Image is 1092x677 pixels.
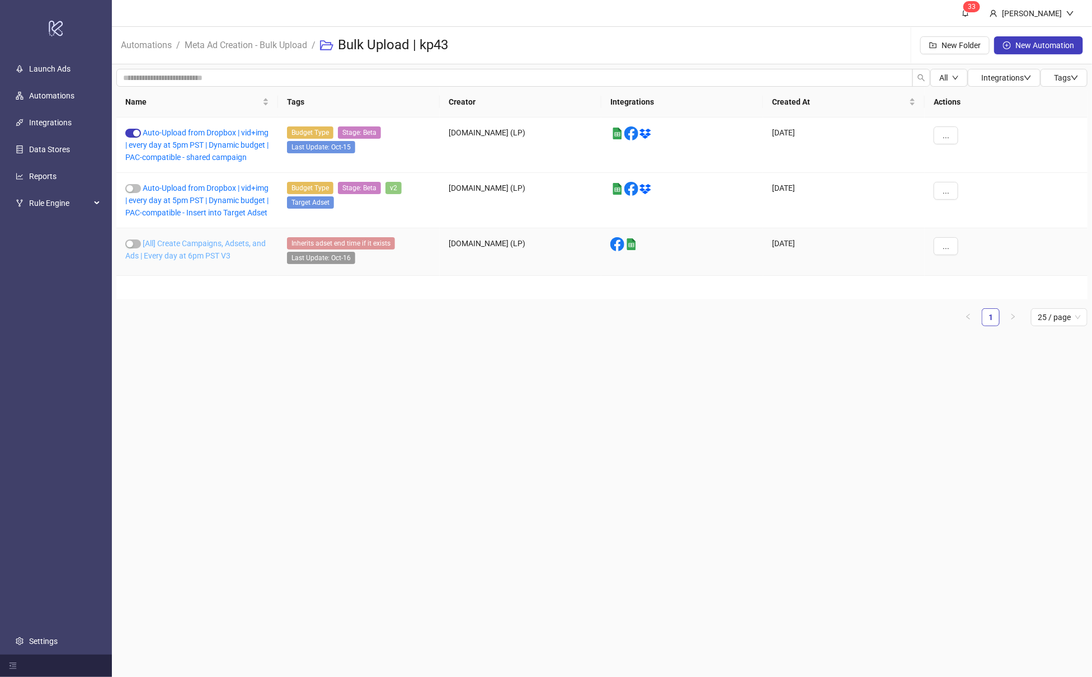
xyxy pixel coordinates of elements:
[943,186,949,195] span: ...
[972,3,976,11] span: 3
[29,64,70,73] a: Launch Ads
[29,172,57,181] a: Reports
[934,126,958,144] button: ...
[917,74,925,82] span: search
[943,242,949,251] span: ...
[772,96,907,108] span: Created At
[1024,74,1032,82] span: down
[982,309,999,326] a: 1
[440,117,601,173] div: [DOMAIN_NAME] (LP)
[1003,41,1011,49] span: plus-circle
[125,184,269,217] a: Auto-Upload from Dropbox | vid+img | every day at 5pm PST | Dynamic budget | PAC-compatible - Ins...
[965,313,972,320] span: left
[176,27,180,63] li: /
[440,173,601,228] div: [DOMAIN_NAME] (LP)
[287,237,395,250] span: Inherits adset end time if it exists
[29,91,74,100] a: Automations
[312,27,316,63] li: /
[29,637,58,646] a: Settings
[385,182,402,194] span: v2
[939,73,948,82] span: All
[338,126,381,139] span: Stage: Beta
[920,36,990,54] button: New Folder
[763,87,925,117] th: Created At
[1071,74,1079,82] span: down
[125,239,266,260] a: [All] Create Campaigns, Adsets, and Ads | Every day at 6pm PST V3
[994,36,1083,54] button: New Automation
[1038,309,1081,326] span: 25 / page
[763,117,925,173] div: [DATE]
[338,182,381,194] span: Stage: Beta
[287,252,355,264] span: Last Update: Oct-16
[119,38,174,50] a: Automations
[952,74,959,81] span: down
[963,1,980,12] sup: 33
[440,87,601,117] th: Creator
[925,87,1088,117] th: Actions
[930,69,968,87] button: Alldown
[943,131,949,140] span: ...
[287,126,333,139] span: Budget Type
[29,145,70,154] a: Data Stores
[16,199,23,207] span: fork
[278,87,440,117] th: Tags
[338,36,448,54] h3: Bulk Upload | kp43
[981,73,1032,82] span: Integrations
[997,7,1066,20] div: [PERSON_NAME]
[962,9,969,17] span: bell
[959,308,977,326] li: Previous Page
[1041,69,1088,87] button: Tagsdown
[1066,10,1074,17] span: down
[125,128,269,162] a: Auto-Upload from Dropbox | vid+img | every day at 5pm PST | Dynamic budget | PAC-compatible - sha...
[182,38,309,50] a: Meta Ad Creation - Bulk Upload
[990,10,997,17] span: user
[934,237,958,255] button: ...
[942,41,981,50] span: New Folder
[1010,313,1016,320] span: right
[287,182,333,194] span: Budget Type
[125,96,260,108] span: Name
[9,662,17,670] span: menu-fold
[116,87,278,117] th: Name
[29,118,72,127] a: Integrations
[959,308,977,326] button: left
[763,173,925,228] div: [DATE]
[440,228,601,276] div: [DOMAIN_NAME] (LP)
[1004,308,1022,326] li: Next Page
[982,308,1000,326] li: 1
[929,41,937,49] span: folder-add
[287,141,355,153] span: Last Update: Oct-15
[320,39,333,52] span: folder-open
[1031,308,1088,326] div: Page Size
[763,228,925,276] div: [DATE]
[287,196,334,209] span: Target Adset
[601,87,763,117] th: Integrations
[1015,41,1074,50] span: New Automation
[29,192,91,214] span: Rule Engine
[968,3,972,11] span: 3
[968,69,1041,87] button: Integrationsdown
[1004,308,1022,326] button: right
[934,182,958,200] button: ...
[1054,73,1079,82] span: Tags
